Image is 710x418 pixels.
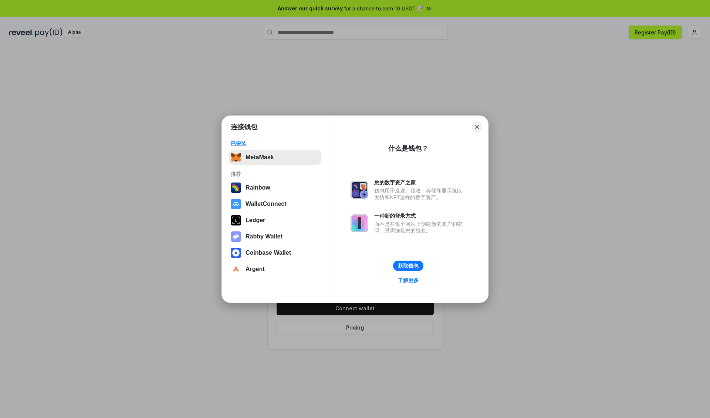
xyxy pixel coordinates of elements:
[231,123,257,131] h1: 连接钱包
[231,140,319,147] div: 已安装
[472,122,482,132] button: Close
[246,266,265,272] div: Argent
[231,264,241,274] img: svg+xml,%3Csvg%20width%3D%2228%22%20height%3D%2228%22%20viewBox%3D%220%200%2028%2028%22%20fill%3D...
[231,171,319,177] div: 推荐
[246,184,270,191] div: Rainbow
[393,275,423,285] a: 了解更多
[398,262,419,269] div: 获取钱包
[246,233,283,240] div: Rabby Wallet
[231,215,241,225] img: svg+xml,%3Csvg%20xmlns%3D%22http%3A%2F%2Fwww.w3.org%2F2000%2Fsvg%22%20width%3D%2228%22%20height%3...
[229,262,321,277] button: Argent
[374,213,466,219] div: 一种新的登录方式
[351,214,368,232] img: svg+xml,%3Csvg%20xmlns%3D%22http%3A%2F%2Fwww.w3.org%2F2000%2Fsvg%22%20fill%3D%22none%22%20viewBox...
[229,245,321,260] button: Coinbase Wallet
[246,217,265,224] div: Ledger
[229,197,321,211] button: WalletConnect
[229,213,321,228] button: Ledger
[374,187,466,201] div: 钱包用于发送、接收、存储和显示像以太坊和NFT这样的数字资产。
[351,181,368,199] img: svg+xml,%3Csvg%20xmlns%3D%22http%3A%2F%2Fwww.w3.org%2F2000%2Fsvg%22%20fill%3D%22none%22%20viewBox...
[388,144,428,153] div: 什么是钱包？
[246,201,287,207] div: WalletConnect
[231,152,241,163] img: svg+xml,%3Csvg%20fill%3D%22none%22%20height%3D%2233%22%20viewBox%3D%220%200%2035%2033%22%20width%...
[231,231,241,242] img: svg+xml,%3Csvg%20xmlns%3D%22http%3A%2F%2Fwww.w3.org%2F2000%2Fsvg%22%20fill%3D%22none%22%20viewBox...
[229,229,321,244] button: Rabby Wallet
[398,277,419,284] div: 了解更多
[229,180,321,195] button: Rainbow
[393,261,423,271] button: 获取钱包
[229,150,321,165] button: MetaMask
[374,221,466,234] div: 而不是在每个网站上创建新的账户和密码，只需连接您的钱包。
[231,199,241,209] img: svg+xml,%3Csvg%20width%3D%2228%22%20height%3D%2228%22%20viewBox%3D%220%200%2028%2028%22%20fill%3D...
[246,250,291,256] div: Coinbase Wallet
[231,183,241,193] img: svg+xml,%3Csvg%20width%3D%22120%22%20height%3D%22120%22%20viewBox%3D%220%200%20120%20120%22%20fil...
[374,179,466,186] div: 您的数字资产之家
[231,248,241,258] img: svg+xml,%3Csvg%20width%3D%2228%22%20height%3D%2228%22%20viewBox%3D%220%200%2028%2028%22%20fill%3D...
[246,154,274,161] div: MetaMask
